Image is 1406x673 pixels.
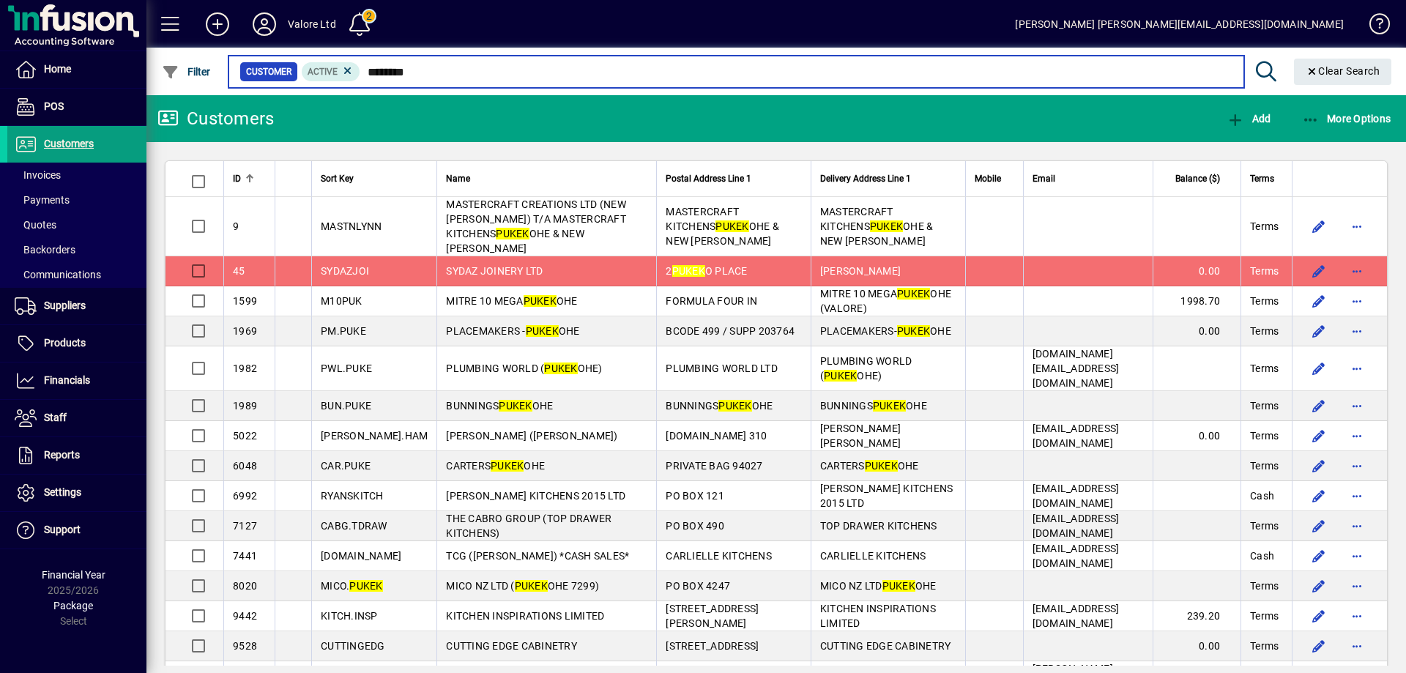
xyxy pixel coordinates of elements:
[1345,215,1369,238] button: More options
[246,64,291,79] span: Customer
[321,220,382,232] span: MASTNLYNN
[1250,171,1274,187] span: Terms
[7,262,146,287] a: Communications
[15,219,56,231] span: Quotes
[349,580,382,592] em: PUKEK
[158,59,215,85] button: Filter
[666,362,778,374] span: PLUMBING WORLD LTD
[1153,421,1241,451] td: 0.00
[44,374,90,386] span: Financials
[1153,256,1241,286] td: 0.00
[44,138,94,149] span: Customers
[666,265,747,277] span: 2 O PLACE
[666,206,779,247] span: MASTERCRAFT KITCHENS OHE & NEW [PERSON_NAME]
[7,362,146,399] a: Financials
[7,89,146,125] a: POS
[321,265,369,277] span: SYDAZJOI
[1250,219,1279,234] span: Terms
[446,171,647,187] div: Name
[715,220,748,232] em: PUKEK
[1345,319,1369,343] button: More options
[1250,458,1279,473] span: Terms
[308,67,338,77] span: Active
[1033,348,1120,389] span: [DOMAIN_NAME][EMAIL_ADDRESS][DOMAIN_NAME]
[7,288,146,324] a: Suppliers
[820,355,912,382] span: PLUMBING WORLD ( OHE)
[42,569,105,581] span: Financial Year
[446,295,577,307] span: MITRE 10 MEGA OHE
[1345,259,1369,283] button: More options
[524,295,557,307] em: PUKEK
[1345,604,1369,628] button: More options
[44,524,81,535] span: Support
[446,400,553,412] span: BUNNINGS OHE
[1307,604,1331,628] button: Edit
[1345,394,1369,417] button: More options
[321,362,372,374] span: PWL.PUKE
[1307,484,1331,507] button: Edit
[1307,319,1331,343] button: Edit
[1250,518,1279,533] span: Terms
[1153,601,1241,631] td: 239.20
[1250,361,1279,376] span: Terms
[446,430,617,442] span: [PERSON_NAME] ([PERSON_NAME])
[515,580,548,592] em: PUKEK
[1307,514,1331,538] button: Edit
[233,171,241,187] span: ID
[321,171,354,187] span: Sort Key
[1033,543,1120,569] span: [EMAIL_ADDRESS][DOMAIN_NAME]
[1162,171,1233,187] div: Balance ($)
[1153,286,1241,316] td: 1998.70
[321,295,362,307] span: M10PUK
[302,62,360,81] mat-chip: Activation Status: Active
[1033,513,1120,539] span: [EMAIL_ADDRESS][DOMAIN_NAME]
[666,295,757,307] span: FORMULA FOUR IN
[882,580,915,592] em: PUKEK
[7,163,146,187] a: Invoices
[1307,394,1331,417] button: Edit
[666,171,751,187] span: Postal Address Line 1
[1250,488,1274,503] span: Cash
[1250,609,1279,623] span: Terms
[446,640,577,652] span: CUTTING EDGE CABINETRY
[666,430,767,442] span: [DOMAIN_NAME] 310
[233,610,257,622] span: 9442
[496,228,529,239] em: PUKEK
[1250,294,1279,308] span: Terms
[666,640,759,652] span: [STREET_ADDRESS]
[233,640,257,652] span: 9528
[491,460,524,472] em: PUKEK
[1250,579,1279,593] span: Terms
[1250,398,1279,413] span: Terms
[446,580,599,592] span: MICO NZ LTD ( OHE 7299)
[288,12,336,36] div: Valore Ltd
[446,198,626,254] span: MASTERCRAFT CREATIONS LTD (NEW [PERSON_NAME]) T/A MASTERCRAFT KITCHENS OHE & NEW [PERSON_NAME]
[666,603,759,629] span: [STREET_ADDRESS][PERSON_NAME]
[1227,113,1271,124] span: Add
[233,550,257,562] span: 7441
[446,171,470,187] span: Name
[233,580,257,592] span: 8020
[1307,634,1331,658] button: Edit
[233,295,257,307] span: 1599
[666,550,772,562] span: CARLIELLE KITCHENS
[820,400,927,412] span: BUNNINGS OHE
[1358,3,1388,51] a: Knowledge Base
[820,265,901,277] span: [PERSON_NAME]
[1345,454,1369,477] button: More options
[820,288,951,314] span: MITRE 10 MEGA OHE (VALORE)
[897,288,930,300] em: PUKEK
[873,400,906,412] em: PUKEK
[321,550,401,562] span: [DOMAIN_NAME]
[321,520,387,532] span: CABG.TDRAW
[446,265,543,277] span: SYDAZ JOINERY LTD
[1175,171,1220,187] span: Balance ($)
[233,171,266,187] div: ID
[15,269,101,280] span: Communications
[321,400,371,412] span: BUN.PUKE
[718,400,751,412] em: PUKEK
[820,325,951,337] span: PLACEMAKERS- OHE
[44,300,86,311] span: Suppliers
[870,220,903,232] em: PUKEK
[820,171,911,187] span: Delivery Address Line 1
